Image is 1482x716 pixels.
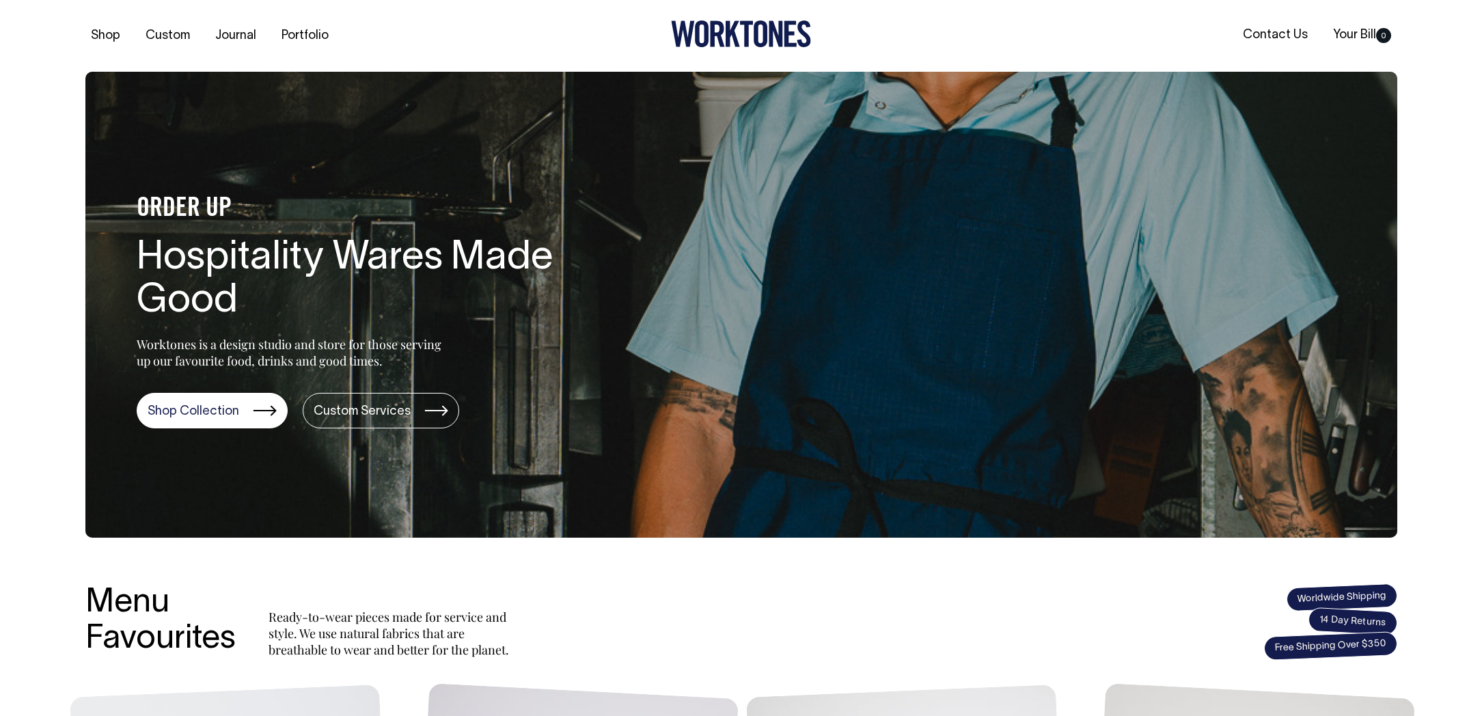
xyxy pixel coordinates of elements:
[1376,28,1391,43] span: 0
[1308,607,1398,636] span: 14 Day Returns
[210,25,262,47] a: Journal
[85,586,236,658] h3: Menu Favourites
[303,393,459,428] a: Custom Services
[1263,631,1397,661] span: Free Shipping Over $350
[137,237,574,325] h1: Hospitality Wares Made Good
[269,609,514,658] p: Ready-to-wear pieces made for service and style. We use natural fabrics that are breathable to we...
[140,25,195,47] a: Custom
[137,195,574,223] h4: ORDER UP
[276,25,334,47] a: Portfolio
[137,336,448,369] p: Worktones is a design studio and store for those serving up our favourite food, drinks and good t...
[1328,24,1397,46] a: Your Bill0
[85,25,126,47] a: Shop
[1286,583,1397,611] span: Worldwide Shipping
[137,393,288,428] a: Shop Collection
[1237,24,1313,46] a: Contact Us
